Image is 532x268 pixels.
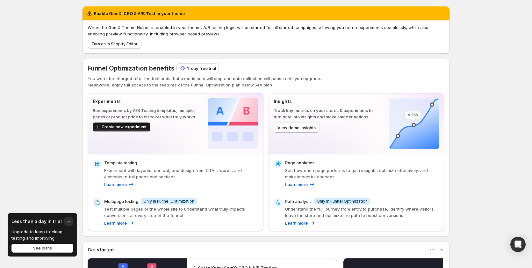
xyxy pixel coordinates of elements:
h3: Less than a day in trial [11,218,62,225]
p: Upgrade to keep tracking, testing and improving. [11,228,73,241]
p: 1-day free trial [187,65,216,71]
span: Funnel Optimization benefits [88,64,174,72]
a: Learn more [285,181,315,188]
p: When the GemX Theme Helper is enabled in your theme, A/B testing logic will be started for all st... [88,24,444,37]
a: Learn more [104,220,134,226]
p: Test multiple pages or the whole site to understand what truly impacts conversions at every step ... [104,206,258,219]
p: Understand the full journey from entry to purchase, identify where visitors leave the store and o... [285,206,439,219]
button: Turn on in Shopify Editor [88,40,141,48]
p: Learn more [104,181,127,188]
span: Only in Funnel Optimization [317,199,368,204]
button: See plan [255,82,272,87]
p: Template testing [104,160,137,166]
p: You won't be charged after the trial ends, but experiments will stop and data collection will pau... [88,75,444,82]
p: Learn more [285,181,308,188]
p: Learn more [285,220,308,226]
img: Experiments [208,98,258,149]
p: Meanwhile, enjoy full access to the features of the Funnel Optimization plan below. [88,82,444,88]
p: Run experiments by A/B Testing templates, multiple pages or product price to discover what truly ... [93,107,198,120]
h2: Enable GemX: CRO & A/B Test in your theme [94,10,185,17]
p: Insights [274,98,378,105]
p: Page analytics [285,160,314,166]
p: Experiment with layouts, content, and design from CTAs, words, and elements to full pages and sec... [104,167,258,180]
span: Only in Funnel Optimization [143,199,194,204]
div: Open Intercom Messenger [510,237,526,252]
p: Experiments [93,98,198,105]
p: Learn more [104,220,127,226]
span: See plans [33,246,52,251]
p: See how each page performs to gain insights, optimize effectively, and make impactful changes [285,167,439,180]
button: Create new experiment [93,123,150,131]
p: Multipage testing [104,198,138,205]
span: Create new experiment [102,124,147,130]
button: See plans [11,244,73,253]
span: View demo insights [277,124,316,131]
span: Turn on in Shopify Editor [91,41,138,47]
img: 1-day free trial [179,65,186,71]
p: Path analysis [285,198,312,205]
p: Track key metrics on your stores & experiments to turn data into insights and make smarter actions [274,107,378,120]
button: View demo insights [274,123,320,133]
h3: Get started [88,247,114,253]
a: Learn more [285,220,315,226]
img: Insights [389,98,439,149]
a: Learn more [104,181,134,188]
